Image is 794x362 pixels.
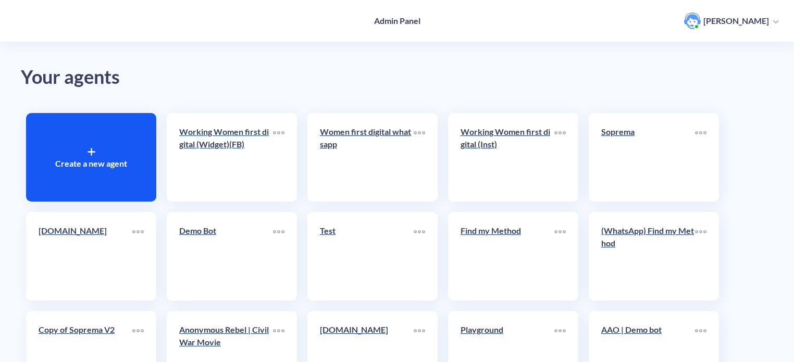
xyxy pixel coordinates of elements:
[55,157,127,170] p: Create a new agent
[461,323,554,336] p: Playground
[320,126,414,189] a: Women first digital whatsapp
[374,16,420,26] h4: Admin Panel
[21,63,773,92] div: Your agents
[39,224,132,237] p: [DOMAIN_NAME]
[601,126,695,189] a: Soprema
[684,13,701,29] img: user photo
[679,11,784,30] button: user photo[PERSON_NAME]
[461,224,554,288] a: Find my Method
[179,224,273,237] p: Demo Bot
[179,224,273,288] a: Demo Bot
[39,323,132,336] p: Copy of Soprema V2
[179,323,273,348] p: Anonymous Rebel | Civil War Movie
[461,126,554,189] a: Working Women first digital (Inst)
[461,224,554,237] p: Find my Method
[320,323,414,336] p: [DOMAIN_NAME]
[601,323,695,336] p: AAO | Demo bot
[320,224,414,288] a: Test
[179,126,273,151] p: Working Women first digital (Widget)(FB)
[179,126,273,189] a: Working Women first digital (Widget)(FB)
[320,126,414,151] p: Women first digital whatsapp
[320,224,414,237] p: Test
[601,126,695,138] p: Soprema
[461,126,554,151] p: Working Women first digital (Inst)
[601,224,695,249] p: (WhatsApp) Find my Method
[601,224,695,288] a: (WhatsApp) Find my Method
[703,15,769,27] p: [PERSON_NAME]
[39,224,132,288] a: [DOMAIN_NAME]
